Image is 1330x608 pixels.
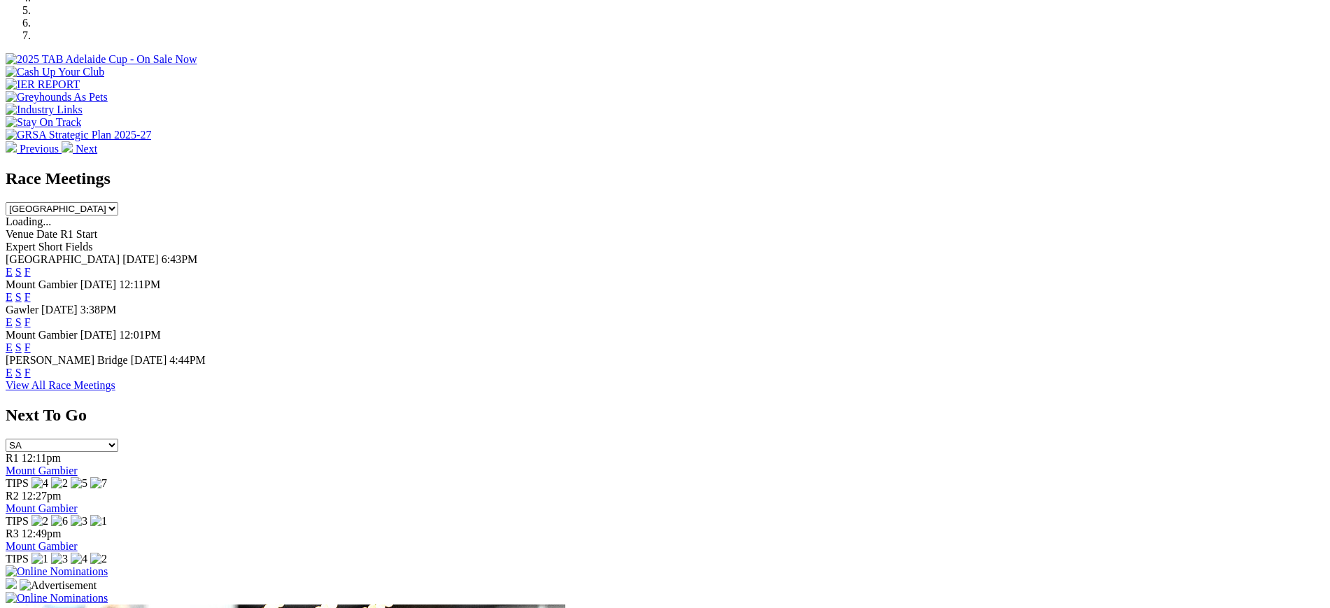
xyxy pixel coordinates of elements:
span: TIPS [6,553,29,565]
a: Next [62,143,97,155]
span: Venue [6,228,34,240]
a: S [15,316,22,328]
img: Industry Links [6,104,83,116]
span: Mount Gambier [6,329,78,341]
img: chevron-right-pager-white.svg [62,141,73,153]
h2: Next To Go [6,406,1324,425]
img: 6 [51,515,68,528]
img: Advertisement [20,579,97,592]
a: S [15,367,22,379]
span: TIPS [6,477,29,489]
span: Next [76,143,97,155]
span: R3 [6,528,19,539]
span: 12:27pm [22,490,62,502]
img: 3 [51,553,68,565]
a: Mount Gambier [6,502,78,514]
a: Mount Gambier [6,465,78,476]
a: F [24,341,31,353]
span: [DATE] [122,253,159,265]
img: IER REPORT [6,78,80,91]
span: 12:11PM [119,278,160,290]
span: Loading... [6,215,51,227]
img: 3 [71,515,87,528]
a: E [6,266,13,278]
a: F [24,291,31,303]
img: Stay On Track [6,116,81,129]
span: Previous [20,143,59,155]
span: TIPS [6,515,29,527]
span: 3:38PM [80,304,117,316]
span: [PERSON_NAME] Bridge [6,354,128,366]
a: E [6,291,13,303]
img: 1 [90,515,107,528]
span: Fields [65,241,92,253]
span: R1 Start [60,228,97,240]
img: 2 [31,515,48,528]
span: R2 [6,490,19,502]
a: E [6,341,13,353]
span: [DATE] [80,278,117,290]
img: Greyhounds As Pets [6,91,108,104]
a: Previous [6,143,62,155]
img: 5 [71,477,87,490]
span: 6:43PM [162,253,198,265]
img: 2025 TAB Adelaide Cup - On Sale Now [6,53,197,66]
span: 12:11pm [22,452,61,464]
a: F [24,367,31,379]
a: Mount Gambier [6,540,78,552]
span: Mount Gambier [6,278,78,290]
a: E [6,316,13,328]
a: S [15,341,22,353]
a: E [6,367,13,379]
span: [DATE] [41,304,78,316]
img: Online Nominations [6,592,108,605]
img: chevron-left-pager-white.svg [6,141,17,153]
span: 12:49pm [22,528,62,539]
span: 4:44PM [169,354,206,366]
span: [DATE] [131,354,167,366]
img: Online Nominations [6,565,108,578]
img: Cash Up Your Club [6,66,104,78]
img: 7 [90,477,107,490]
img: 4 [31,477,48,490]
span: Short [38,241,63,253]
img: 15187_Greyhounds_GreysPlayCentral_Resize_SA_WebsiteBanner_300x115_2025.jpg [6,578,17,589]
a: S [15,266,22,278]
span: [GEOGRAPHIC_DATA] [6,253,120,265]
img: 4 [71,553,87,565]
img: 1 [31,553,48,565]
a: F [24,316,31,328]
a: S [15,291,22,303]
span: 12:01PM [119,329,161,341]
span: Gawler [6,304,38,316]
span: [DATE] [80,329,117,341]
span: Date [36,228,57,240]
h2: Race Meetings [6,169,1324,188]
img: GRSA Strategic Plan 2025-27 [6,129,151,141]
img: 2 [51,477,68,490]
span: R1 [6,452,19,464]
span: Expert [6,241,36,253]
img: 2 [90,553,107,565]
a: View All Race Meetings [6,379,115,391]
a: F [24,266,31,278]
